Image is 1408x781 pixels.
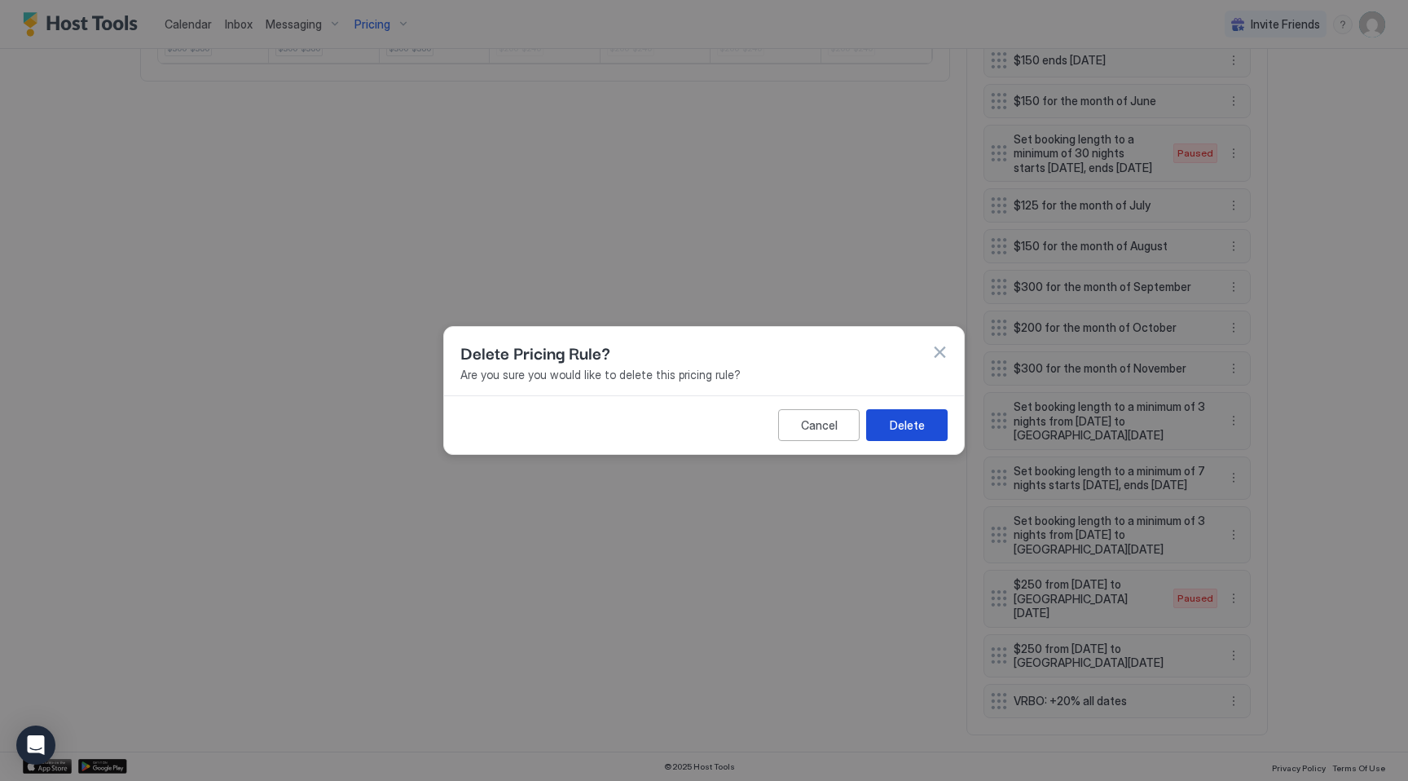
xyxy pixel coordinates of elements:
div: Open Intercom Messenger [16,726,55,765]
span: Delete Pricing Rule? [460,340,610,364]
span: Are you sure you would like to delete this pricing rule? [460,368,948,382]
button: Delete [866,409,948,441]
div: Delete [890,417,925,434]
div: Cancel [801,417,838,434]
button: Cancel [778,409,860,441]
